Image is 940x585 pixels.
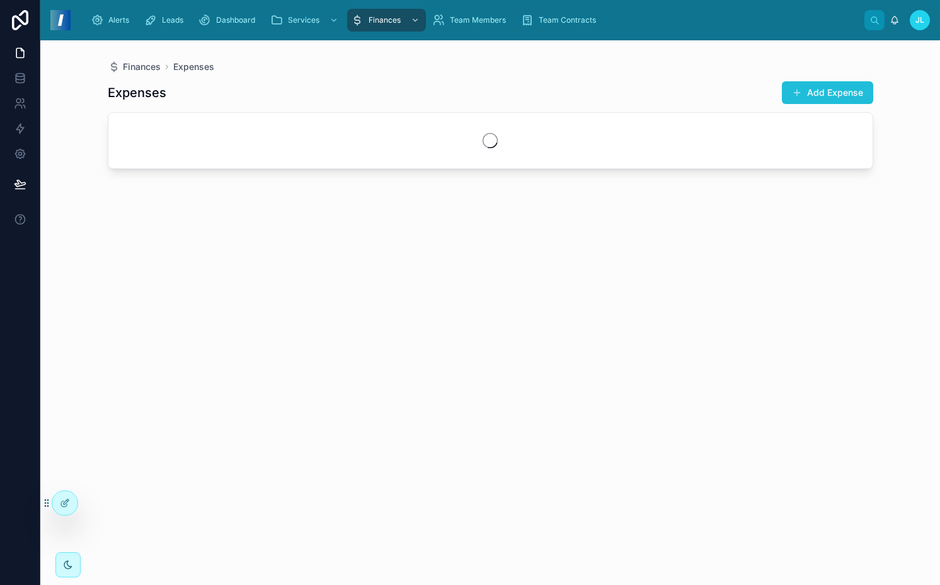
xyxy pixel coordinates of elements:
[517,9,605,32] a: Team Contracts
[50,10,71,30] img: App logo
[782,81,873,104] button: Add Expense
[450,15,506,25] span: Team Members
[108,61,161,73] a: Finances
[267,9,345,32] a: Services
[162,15,183,25] span: Leads
[173,61,214,73] a: Expenses
[216,15,255,25] span: Dashboard
[428,9,515,32] a: Team Members
[915,15,924,25] span: JL
[288,15,319,25] span: Services
[123,61,161,73] span: Finances
[108,84,166,101] h1: Expenses
[140,9,192,32] a: Leads
[195,9,264,32] a: Dashboard
[81,6,864,34] div: scrollable content
[108,15,129,25] span: Alerts
[369,15,401,25] span: Finances
[87,9,138,32] a: Alerts
[539,15,596,25] span: Team Contracts
[347,9,426,32] a: Finances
